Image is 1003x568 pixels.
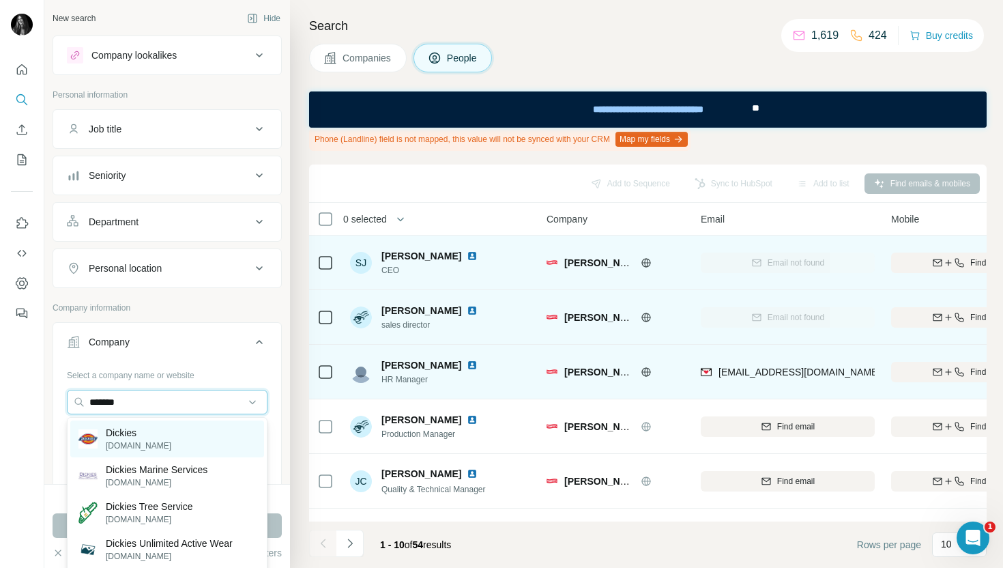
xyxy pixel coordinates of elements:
iframe: Intercom live chat [957,522,989,554]
span: 1 - 10 [380,539,405,550]
h4: Search [309,16,987,35]
span: 0 selected [343,212,387,226]
span: [PERSON_NAME] Limited [564,257,681,268]
span: [EMAIL_ADDRESS][DOMAIN_NAME] [718,367,880,378]
span: of [405,539,413,550]
button: Buy credits [910,26,973,45]
div: Company [89,335,130,349]
span: [PERSON_NAME] [381,467,461,481]
span: 1 [985,522,995,532]
img: LinkedIn logo [467,251,478,261]
div: Job title [89,122,121,136]
button: Company [53,326,281,364]
span: Mobile [891,212,919,226]
img: Logo of Thomas Tunnock Limited [547,424,557,429]
button: Enrich CSV [11,117,33,142]
img: LinkedIn logo [467,468,478,479]
span: Find email [777,421,815,433]
button: Hide [237,8,290,29]
span: HR Manager [381,373,483,386]
button: Find email [701,416,875,437]
iframe: Banner [309,91,987,128]
button: Dashboard [11,271,33,296]
p: [DOMAIN_NAME] [106,477,207,489]
span: [PERSON_NAME] [381,304,461,317]
div: Company lookalikes [91,48,177,62]
img: LinkedIn logo [467,305,478,316]
p: Dickies Marine Services [106,463,207,477]
button: Personal location [53,252,281,285]
img: Avatar [11,14,33,35]
p: [DOMAIN_NAME] [106,513,193,526]
button: Navigate to next page [336,530,364,557]
span: Quality & Technical Manager [381,485,486,494]
img: Logo of Thomas Tunnock Limited [547,260,557,265]
span: [PERSON_NAME] [381,413,461,427]
img: LinkedIn logo [467,414,478,425]
button: Seniority [53,159,281,192]
span: People [447,51,478,65]
span: Find email [777,475,815,487]
p: [DOMAIN_NAME] [106,550,233,563]
button: Use Surfe API [11,241,33,266]
span: Company [547,212,587,226]
span: [PERSON_NAME] [381,358,461,372]
span: CEO [381,264,483,276]
span: Production Manager [381,428,483,440]
p: Dickies Tree Service [106,500,193,513]
span: [PERSON_NAME] [381,249,461,263]
span: Companies [343,51,392,65]
p: 10 [941,537,952,551]
span: Rows per page [857,538,921,552]
p: Dickies Unlimited Active Wear [106,537,233,550]
span: [PERSON_NAME] Limited [564,312,681,323]
img: Logo of Thomas Tunnock Limited [547,479,557,483]
button: Job title [53,113,281,145]
div: Department [89,215,139,229]
span: results [380,539,451,550]
img: Logo of Thomas Tunnock Limited [547,315,557,319]
button: Search [11,87,33,112]
img: LinkedIn logo [467,360,478,371]
p: Company information [53,302,282,314]
img: Avatar [350,307,372,328]
span: 54 [413,539,424,550]
span: [PERSON_NAME] Limited [564,367,681,378]
span: sales director [381,319,483,331]
button: My lists [11,147,33,172]
p: Dickies [106,426,171,440]
button: Map my fields [615,132,688,147]
button: Feedback [11,301,33,326]
img: Dickies [78,429,98,449]
p: 1,619 [811,27,839,44]
span: [PERSON_NAME] Limited [564,421,681,432]
img: Avatar [350,416,372,438]
img: Logo of Thomas Tunnock Limited [547,369,557,374]
span: Email [701,212,725,226]
div: Phone (Landline) field is not mapped, this value will not be synced with your CRM [309,128,691,151]
div: Select a company name or website [67,364,267,382]
button: Find email [701,471,875,492]
img: provider findymail logo [701,365,712,379]
button: Quick start [11,57,33,82]
button: Use Surfe on LinkedIn [11,211,33,236]
img: Avatar [350,361,372,383]
img: Dickies Unlimited Active Wear [78,540,98,559]
div: JC [350,470,372,492]
p: [DOMAIN_NAME] [106,440,171,452]
button: Department [53,205,281,238]
div: SJ [350,252,372,274]
p: 424 [869,27,887,44]
p: Personal information [53,89,282,101]
div: New search [53,12,96,25]
div: Seniority [89,169,126,182]
img: Dickies Tree Service [78,502,98,524]
span: [PERSON_NAME] Limited [564,476,681,487]
button: Clear [53,546,91,560]
button: Company lookalikes [53,39,281,72]
div: Personal location [89,261,162,275]
img: Dickies Marine Services [78,466,98,485]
